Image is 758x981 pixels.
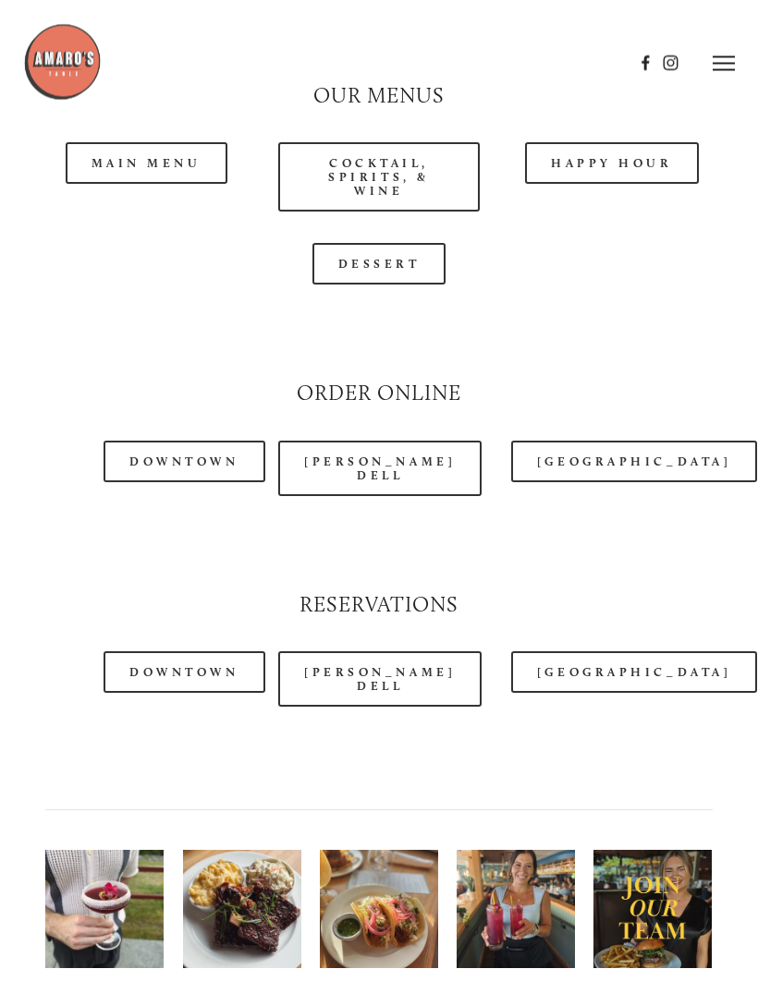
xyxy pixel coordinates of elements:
[45,591,713,621] h2: Reservations
[66,143,227,185] a: Main Menu
[278,652,482,708] a: [PERSON_NAME] Dell
[45,380,713,409] h2: Order Online
[511,652,757,694] a: [GEOGRAPHIC_DATA]
[104,652,264,694] a: Downtown
[104,442,264,483] a: Downtown
[511,442,757,483] a: [GEOGRAPHIC_DATA]
[312,244,446,285] a: Dessert
[278,143,480,212] a: Cocktail, Spirits, & Wine
[525,143,699,185] a: Happy Hour
[278,442,482,497] a: [PERSON_NAME] Dell
[23,23,102,102] img: Amaro's Table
